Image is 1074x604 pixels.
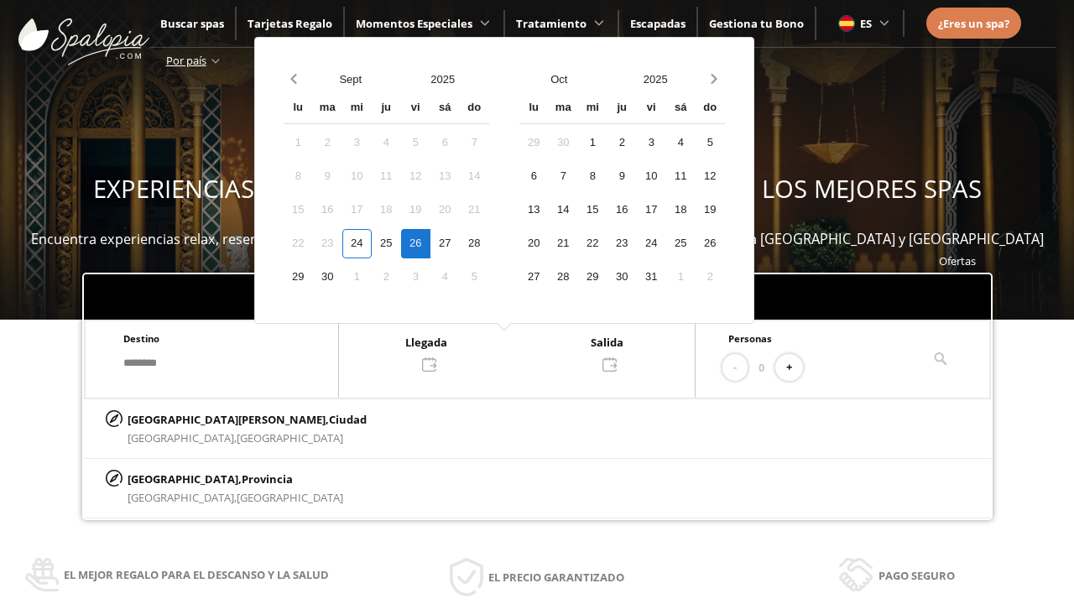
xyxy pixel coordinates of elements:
[342,195,372,225] div: 17
[342,162,372,191] div: 10
[696,229,725,258] div: 26
[248,16,332,31] a: Tarjetas Regalo
[666,263,696,292] div: 1
[637,162,666,191] div: 10
[284,65,305,94] button: Previous month
[637,263,666,292] div: 31
[607,195,637,225] div: 16
[401,263,430,292] div: 3
[637,128,666,158] div: 3
[666,94,696,123] div: sá
[460,229,489,258] div: 28
[313,195,342,225] div: 16
[519,229,549,258] div: 20
[401,128,430,158] div: 5
[31,230,1044,248] span: Encuentra experiencias relax, reserva bonos spas y escapadas wellness para disfrutar en más de 40...
[630,16,686,31] a: Escapadas
[128,490,237,505] span: [GEOGRAPHIC_DATA],
[342,229,372,258] div: 24
[284,94,489,292] div: Calendar wrapper
[578,229,607,258] div: 22
[160,16,224,31] a: Buscar spas
[938,14,1009,33] a: ¿Eres un spa?
[372,195,401,225] div: 18
[637,229,666,258] div: 24
[549,162,578,191] div: 7
[313,128,342,158] div: 2
[696,94,725,123] div: do
[519,128,725,292] div: Calendar days
[64,565,329,584] span: El mejor regalo para el descanso y la salud
[430,162,460,191] div: 13
[488,568,624,586] span: El precio garantizado
[284,128,313,158] div: 1
[578,94,607,123] div: mi
[166,53,206,68] span: Por país
[430,263,460,292] div: 4
[519,195,549,225] div: 13
[637,94,666,123] div: vi
[460,94,489,123] div: do
[128,470,343,488] p: [GEOGRAPHIC_DATA],
[430,229,460,258] div: 27
[607,65,704,94] button: Open years overlay
[313,94,342,123] div: ma
[460,128,489,158] div: 7
[578,162,607,191] div: 8
[709,16,804,31] a: Gestiona tu Bono
[284,195,313,225] div: 15
[938,16,1009,31] span: ¿Eres un spa?
[460,195,489,225] div: 21
[460,263,489,292] div: 5
[372,128,401,158] div: 4
[696,128,725,158] div: 5
[128,410,367,429] p: [GEOGRAPHIC_DATA][PERSON_NAME],
[237,490,343,505] span: [GEOGRAPHIC_DATA]
[372,94,401,123] div: ju
[549,263,578,292] div: 28
[728,332,772,345] span: Personas
[93,172,982,206] span: EXPERIENCIAS WELLNESS PARA REGALAR Y DISFRUTAR EN LOS MEJORES SPAS
[342,263,372,292] div: 1
[372,263,401,292] div: 2
[666,128,696,158] div: 4
[519,128,549,158] div: 29
[511,65,607,94] button: Open months overlay
[549,195,578,225] div: 14
[342,94,372,123] div: mi
[878,566,955,585] span: Pago seguro
[430,128,460,158] div: 6
[704,65,725,94] button: Next month
[519,94,725,292] div: Calendar wrapper
[759,358,764,377] span: 0
[607,94,637,123] div: ju
[401,94,430,123] div: vi
[666,229,696,258] div: 25
[242,471,293,487] span: Provincia
[342,128,372,158] div: 3
[397,65,489,94] button: Open years overlay
[722,354,748,382] button: -
[607,162,637,191] div: 9
[549,128,578,158] div: 30
[939,253,976,268] a: Ofertas
[401,229,430,258] div: 26
[430,94,460,123] div: sá
[123,332,159,345] span: Destino
[237,430,343,445] span: [GEOGRAPHIC_DATA]
[549,229,578,258] div: 21
[128,430,237,445] span: [GEOGRAPHIC_DATA],
[607,263,637,292] div: 30
[519,263,549,292] div: 27
[329,412,367,427] span: Ciudad
[696,162,725,191] div: 12
[284,128,489,292] div: Calendar days
[549,94,578,123] div: ma
[313,229,342,258] div: 23
[607,128,637,158] div: 2
[578,263,607,292] div: 29
[401,195,430,225] div: 19
[401,162,430,191] div: 12
[284,94,313,123] div: lu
